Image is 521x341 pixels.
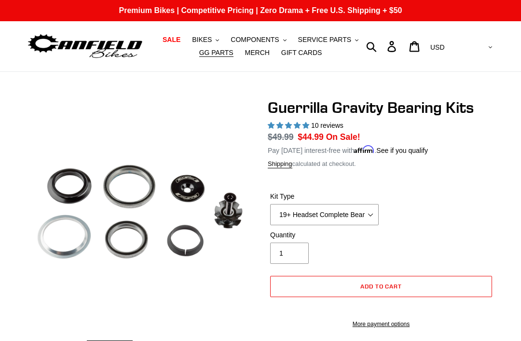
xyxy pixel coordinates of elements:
[226,33,291,46] button: COMPONENTS
[376,147,428,154] a: See if you qualify - Learn more about Affirm Financing (opens in modal)
[270,320,492,328] a: More payment options
[27,32,144,61] img: Canfield Bikes
[360,283,402,290] span: Add to cart
[311,122,343,129] span: 10 reviews
[245,49,270,57] span: MERCH
[298,36,351,44] span: SERVICE PARTS
[187,33,224,46] button: BIKES
[276,46,327,59] a: GIFT CARDS
[281,49,322,57] span: GIFT CARDS
[354,145,374,153] span: Affirm
[268,132,294,142] s: $49.99
[293,33,363,46] button: SERVICE PARTS
[240,46,274,59] a: MERCH
[158,33,185,46] a: SALE
[192,36,212,44] span: BIKES
[199,49,233,57] span: GG PARTS
[270,191,379,202] label: Kit Type
[268,143,428,156] p: Pay [DATE] interest-free with .
[268,122,311,129] span: 5.00 stars
[270,230,379,240] label: Quantity
[163,36,180,44] span: SALE
[326,131,360,143] span: On Sale!
[268,160,292,168] a: Shipping
[298,132,324,142] span: $44.99
[270,276,492,297] button: Add to cart
[194,46,238,59] a: GG PARTS
[268,159,494,169] div: calculated at checkout.
[231,36,279,44] span: COMPONENTS
[268,98,494,117] h1: Guerrilla Gravity Bearing Kits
